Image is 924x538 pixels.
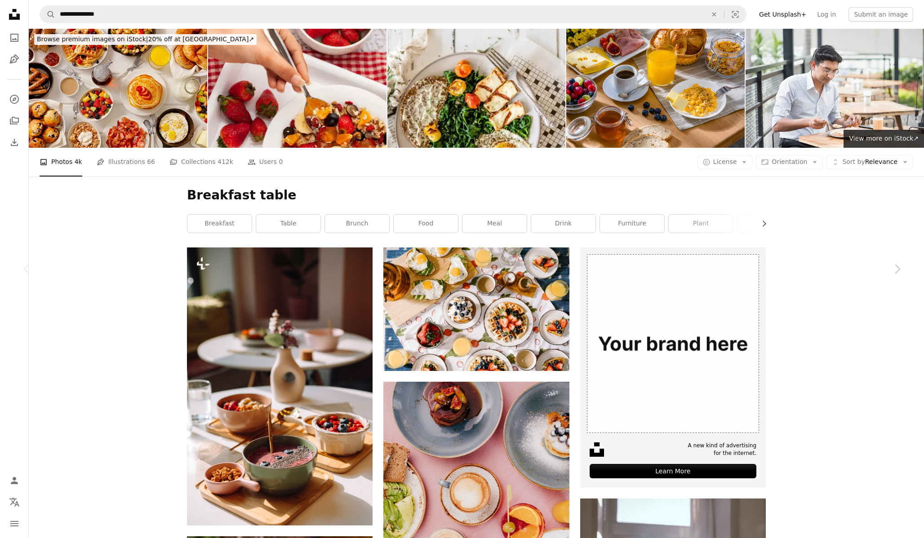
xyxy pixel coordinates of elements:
[600,215,664,233] a: furniture
[812,7,841,22] a: Log in
[394,215,458,233] a: food
[5,90,23,108] a: Explore
[387,29,566,148] img: Perfect Keto Breakfast NOTE : crosswords is fake
[754,7,812,22] a: Get Unsplash+
[37,35,148,43] span: Browse premium images on iStock |
[187,187,766,203] h1: Breakfast table
[187,247,373,526] img: a table with bowls of food on it
[704,6,724,23] button: Clear
[531,215,595,233] a: drink
[5,133,23,151] a: Download History
[40,5,746,23] form: Find visuals sitewide
[713,158,737,165] span: License
[842,158,897,167] span: Relevance
[5,29,23,47] a: Photos
[40,6,55,23] button: Search Unsplash
[5,515,23,533] button: Menu
[147,157,155,167] span: 66
[29,29,262,50] a: Browse premium images on iStock|20% off at [GEOGRAPHIC_DATA]↗
[279,157,283,167] span: 0
[383,516,569,525] a: sliced bread on white ceramic plate
[383,305,569,313] a: round white ceramic plate filled with waffle
[590,442,604,457] img: file-1631678316303-ed18b8b5cb9cimage
[248,148,283,176] a: Users 0
[208,29,386,148] img: Close-up of hand taking oats from a plate through spoon.
[756,215,766,233] button: scroll list to the right
[590,464,756,478] div: Learn More
[218,157,233,167] span: 412k
[97,148,155,176] a: Illustrations 66
[697,155,753,169] button: License
[844,130,924,148] a: View more on iStock↗
[842,158,865,165] span: Sort by
[169,148,233,176] a: Collections 412k
[37,35,254,43] span: 20% off at [GEOGRAPHIC_DATA] ↗
[756,155,823,169] button: Orientation
[772,158,807,165] span: Orientation
[5,112,23,130] a: Collections
[737,215,802,233] a: coffee
[29,29,207,148] img: Breakfast Feast
[462,215,527,233] a: meal
[848,7,913,22] button: Submit an image
[746,29,924,148] img: Indian businessman eating food
[566,29,745,148] img: Healthy breakfast of scrambled eggs, cheese, ham, coffee, croissants and fruit juice
[580,247,766,488] a: A new kind of advertisingfor the internet.Learn More
[849,135,919,142] span: View more on iStock ↗
[688,442,756,457] span: A new kind of advertising for the internet.
[5,493,23,511] button: Language
[256,215,320,233] a: table
[187,382,373,390] a: a table with bowls of food on it
[826,155,913,169] button: Sort byRelevance
[580,247,766,433] img: file-1635990775102-c9800842e1cdimage
[724,6,746,23] button: Visual search
[383,247,569,371] img: round white ceramic plate filled with waffle
[870,226,924,312] a: Next
[187,215,252,233] a: breakfast
[669,215,733,233] a: plant
[5,50,23,68] a: Illustrations
[325,215,389,233] a: brunch
[5,472,23,489] a: Log in / Sign up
